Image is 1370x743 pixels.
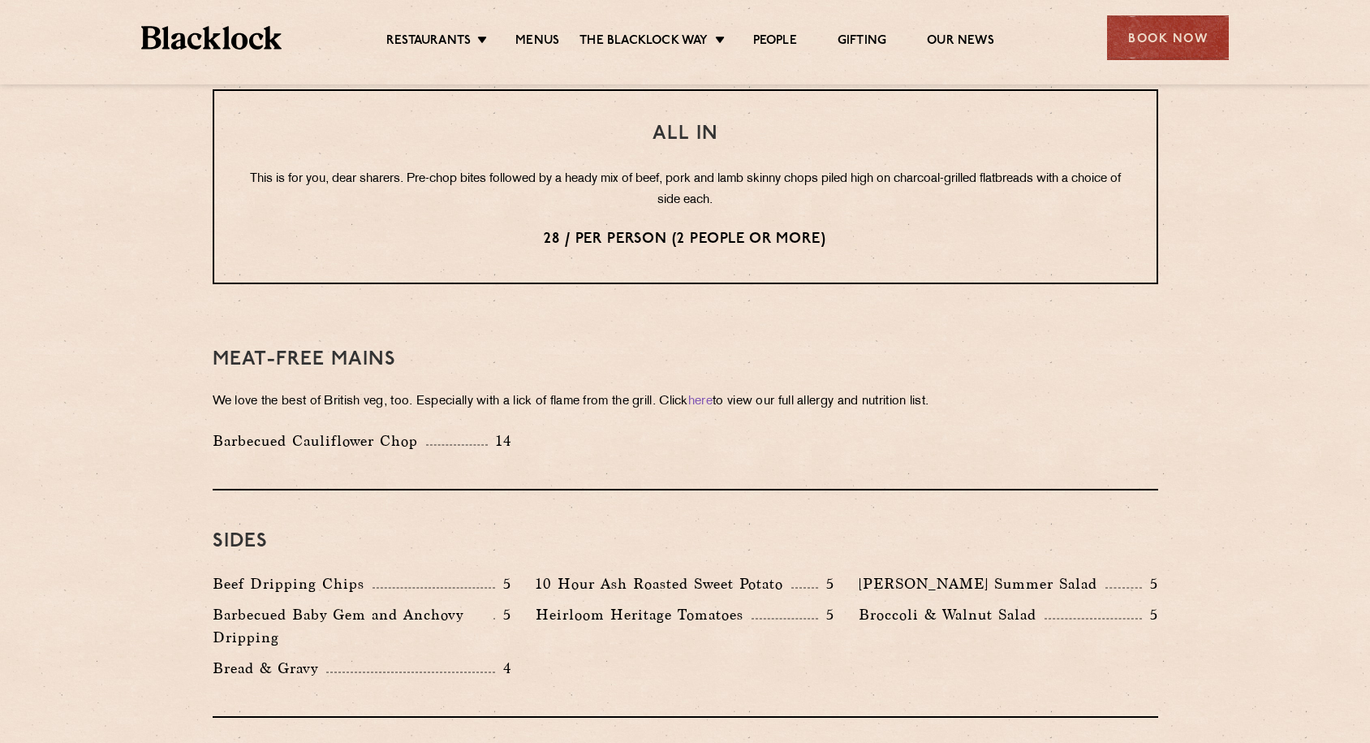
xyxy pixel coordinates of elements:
[536,603,752,626] p: Heirloom Heritage Tomatoes
[495,573,511,594] p: 5
[1107,15,1229,60] div: Book Now
[213,572,373,595] p: Beef Dripping Chips
[213,430,426,452] p: Barbecued Cauliflower Chop
[495,658,511,679] p: 4
[536,572,791,595] p: 10 Hour Ash Roasted Sweet Potato
[213,603,493,649] p: Barbecued Baby Gem and Anchovy Dripping
[247,123,1124,145] h3: All In
[495,604,511,625] p: 5
[1142,604,1158,625] p: 5
[247,229,1124,250] p: 28 / per person (2 people or more)
[141,26,282,50] img: BL_Textured_Logo-footer-cropped.svg
[1142,573,1158,594] p: 5
[488,430,511,451] p: 14
[753,33,797,51] a: People
[515,33,559,51] a: Menus
[213,531,1158,552] h3: Sides
[579,33,708,51] a: The Blacklock Way
[213,657,326,680] p: Bread & Gravy
[818,604,834,625] p: 5
[927,33,994,51] a: Our News
[859,572,1105,595] p: [PERSON_NAME] Summer Salad
[386,33,471,51] a: Restaurants
[688,395,713,408] a: here
[859,603,1045,626] p: Broccoli & Walnut Salad
[213,391,1158,413] p: We love the best of British veg, too. Especially with a lick of flame from the grill. Click to vi...
[818,573,834,594] p: 5
[838,33,886,51] a: Gifting
[247,169,1124,211] p: This is for you, dear sharers. Pre-chop bites followed by a heady mix of beef, pork and lamb skin...
[213,349,1158,370] h3: Meat-Free mains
